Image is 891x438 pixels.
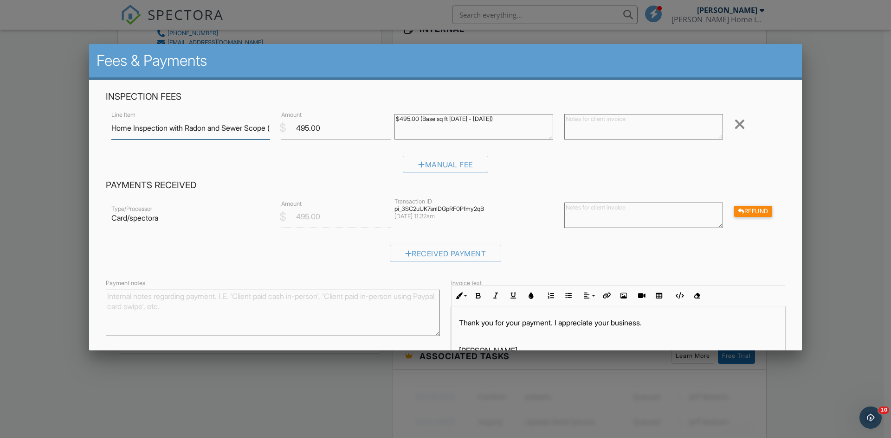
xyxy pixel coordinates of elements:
a: Received Payment [390,251,502,260]
button: Insert Image (Ctrl+P) [615,287,633,305]
div: Refund [734,206,772,217]
a: Refund [734,206,772,215]
iframe: Intercom live chat [859,406,882,429]
div: Manual Fee [403,156,488,172]
span: 10 [878,406,889,414]
div: Type/Processor [111,205,270,213]
p: [PERSON_NAME] [459,345,777,355]
div: [DATE] 11:32am [394,213,553,220]
label: Payment notes [106,279,145,287]
button: Italic (Ctrl+I) [487,287,504,305]
button: Bold (Ctrl+B) [469,287,487,305]
a: Manual Fee [403,162,488,171]
button: Inline Style [452,287,469,305]
button: Ordered List [542,287,560,305]
div: pi_3SC2uUK7snlDGpRF0Pfmy2qB [394,205,553,213]
button: Underline (Ctrl+U) [504,287,522,305]
div: Transaction ID [394,198,553,205]
button: Clear Formatting [688,287,705,305]
button: Unordered List [560,287,577,305]
div: $ [279,209,286,225]
h2: Fees & Payments [97,51,794,70]
button: Code View [670,287,688,305]
div: Received Payment [390,245,502,261]
button: Align [580,287,597,305]
button: Insert Table [650,287,668,305]
p: Thank you for your payment. I appreciate your business. [459,317,777,328]
label: Amount [281,200,302,208]
button: Colors [522,287,540,305]
label: Amount [281,111,302,119]
div: $ [279,120,286,136]
button: Insert Link (Ctrl+K) [597,287,615,305]
button: Insert Video [633,287,650,305]
label: Line Item [111,111,136,119]
textarea: $495.00 (Base sq ft [DATE] - [DATE]) [394,114,553,140]
h4: Inspection Fees [106,91,785,103]
p: Card/spectora [111,213,270,223]
h4: Payments Received [106,179,785,191]
label: Invoice text [451,279,482,287]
